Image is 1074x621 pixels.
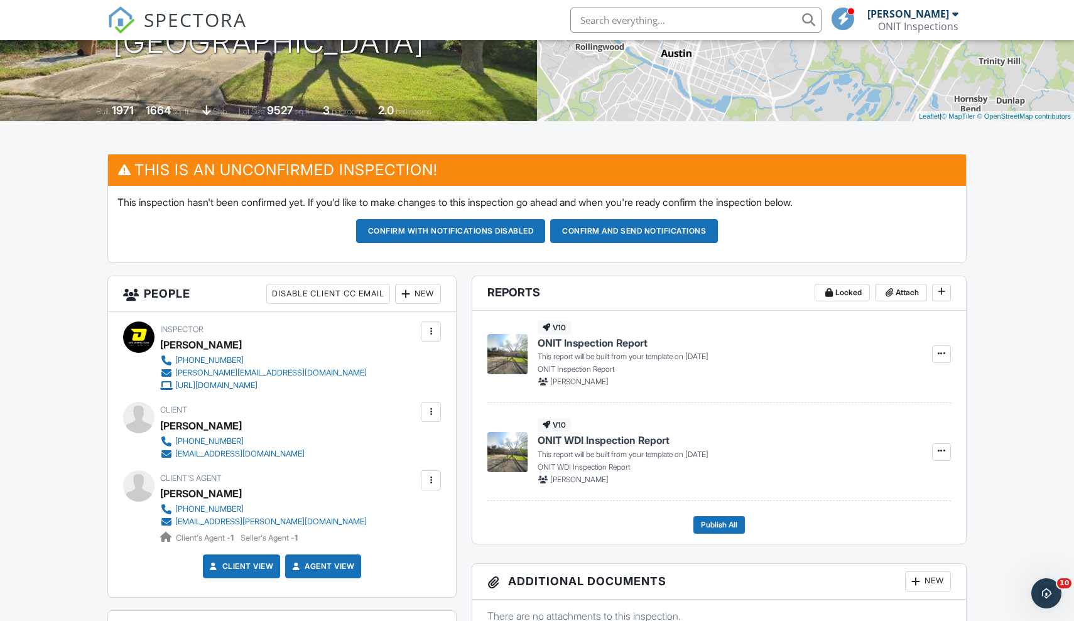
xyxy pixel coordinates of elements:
[112,104,134,117] div: 1971
[160,354,367,367] a: [PHONE_NUMBER]
[295,107,311,116] span: sq.ft.
[266,284,390,304] div: Disable Client CC Email
[108,276,456,312] h3: People
[290,560,354,573] a: Agent View
[176,533,236,543] span: Client's Agent -
[919,112,940,120] a: Leaflet
[175,381,258,391] div: [URL][DOMAIN_NAME]
[160,416,242,435] div: [PERSON_NAME]
[175,517,367,527] div: [EMAIL_ADDRESS][PERSON_NAME][DOMAIN_NAME]
[160,405,187,414] span: Client
[160,516,367,528] a: [EMAIL_ADDRESS][PERSON_NAME][DOMAIN_NAME]
[160,484,242,503] a: [PERSON_NAME]
[160,473,222,483] span: Client's Agent
[378,104,394,117] div: 2.0
[267,104,293,117] div: 9527
[356,219,546,243] button: Confirm with notifications disabled
[241,533,298,543] span: Seller's Agent -
[295,533,298,543] strong: 1
[160,367,367,379] a: [PERSON_NAME][EMAIL_ADDRESS][DOMAIN_NAME]
[395,284,441,304] div: New
[570,8,822,33] input: Search everything...
[867,8,949,20] div: [PERSON_NAME]
[146,104,171,117] div: 1664
[160,503,367,516] a: [PHONE_NUMBER]
[160,335,242,354] div: [PERSON_NAME]
[332,107,366,116] span: bedrooms
[173,107,190,116] span: sq. ft.
[231,533,234,543] strong: 1
[323,104,330,117] div: 3
[107,6,135,34] img: The Best Home Inspection Software - Spectora
[107,17,247,43] a: SPECTORA
[96,107,110,116] span: Built
[160,448,305,460] a: [EMAIL_ADDRESS][DOMAIN_NAME]
[175,355,244,365] div: [PHONE_NUMBER]
[472,564,966,600] h3: Additional Documents
[213,107,227,116] span: slab
[239,107,265,116] span: Lot Size
[160,435,305,448] a: [PHONE_NUMBER]
[175,368,367,378] div: [PERSON_NAME][EMAIL_ADDRESS][DOMAIN_NAME]
[1057,578,1071,588] span: 10
[175,504,244,514] div: [PHONE_NUMBER]
[550,219,718,243] button: Confirm and send notifications
[396,107,431,116] span: bathrooms
[160,379,367,392] a: [URL][DOMAIN_NAME]
[905,571,951,591] div: New
[916,111,1074,122] div: |
[175,449,305,459] div: [EMAIL_ADDRESS][DOMAIN_NAME]
[977,112,1071,120] a: © OpenStreetMap contributors
[108,154,966,185] h3: This is an Unconfirmed Inspection!
[144,6,247,33] span: SPECTORA
[941,112,975,120] a: © MapTiler
[117,195,957,209] p: This inspection hasn't been confirmed yet. If you'd like to make changes to this inspection go ah...
[1031,578,1061,608] iframe: Intercom live chat
[160,325,203,334] span: Inspector
[878,20,958,33] div: ONIT Inspections
[175,436,244,446] div: [PHONE_NUMBER]
[207,560,274,573] a: Client View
